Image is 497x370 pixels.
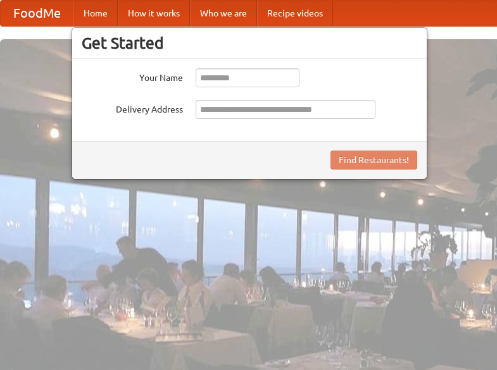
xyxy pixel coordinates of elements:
[73,1,118,26] a: Home
[82,34,417,52] h3: Get Started
[257,1,333,26] a: Recipe videos
[82,100,183,116] label: Delivery Address
[1,1,73,26] a: FoodMe
[82,68,183,84] label: Your Name
[118,1,190,26] a: How it works
[190,1,257,26] a: Who we are
[330,151,417,170] button: Find Restaurants!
